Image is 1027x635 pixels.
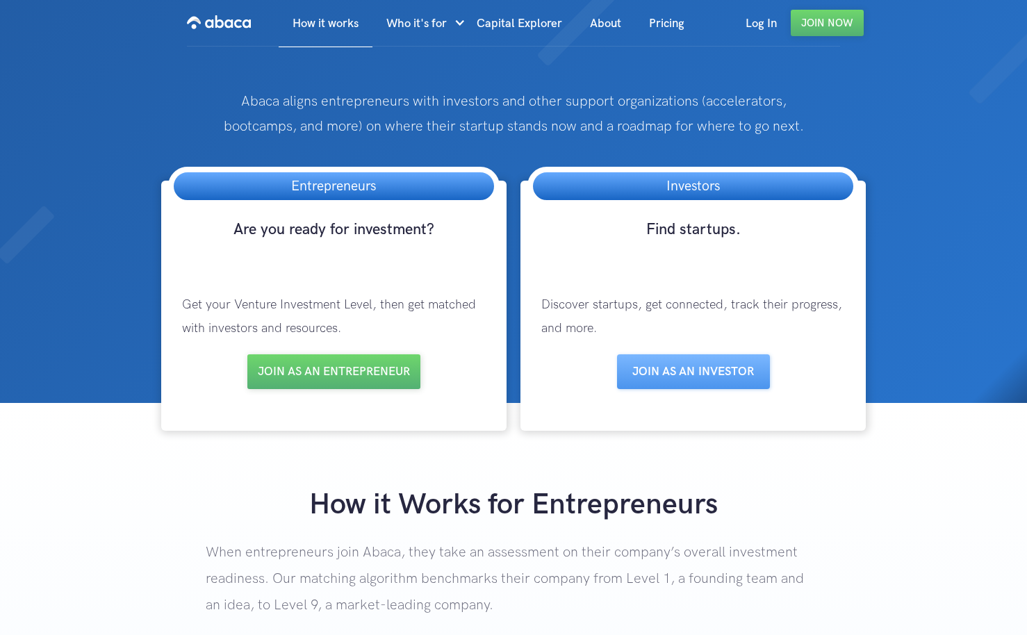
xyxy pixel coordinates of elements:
a: Join Now [791,10,864,36]
p: Get your Venture Investment Level, then get matched with investors and resources. [168,279,500,354]
h3: Investors [652,172,734,200]
a: Join as an entrepreneur [247,354,420,389]
h3: Entrepreneurs [277,172,390,200]
h3: Are you ready for investment? [168,220,500,265]
img: Abaca logo [187,11,251,33]
strong: How it Works for Entrepreneurs [309,487,718,522]
p: Discover startups, get connected, track their progress, and more. [527,279,859,354]
h3: Find startups. [527,220,859,265]
p: Abaca aligns entrepreneurs with investors and other support organizations (accelerators, bootcamp... [206,89,822,139]
a: Join as aN INVESTOR [617,354,770,389]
